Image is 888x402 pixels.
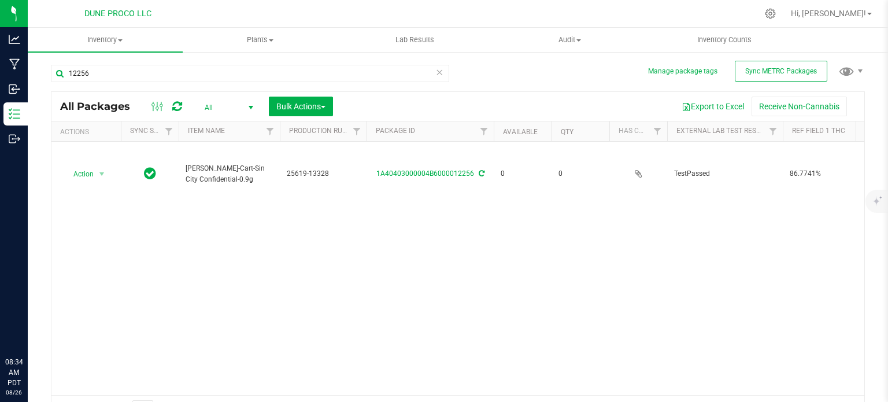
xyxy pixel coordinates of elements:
[186,163,273,185] span: [PERSON_NAME]-Cart-Sin City Confidential-0.9g
[276,102,325,111] span: Bulk Actions
[160,121,179,141] a: Filter
[676,127,767,135] a: External Lab Test Result
[269,97,333,116] button: Bulk Actions
[51,65,449,82] input: Search Package ID, Item Name, SKU, Lot or Part Number...
[609,121,667,142] th: Has COA
[84,9,151,19] span: DUNE PROCO LLC
[63,166,94,182] span: Action
[9,58,20,70] inline-svg: Manufacturing
[475,121,494,141] a: Filter
[791,9,866,18] span: Hi, [PERSON_NAME]!
[493,35,646,45] span: Audit
[183,35,337,45] span: Plants
[12,309,46,344] iframe: Resource center
[5,388,23,397] p: 08/26
[752,97,847,116] button: Receive Non-Cannabis
[503,128,538,136] a: Available
[289,127,347,135] a: Production Run
[28,28,183,52] a: Inventory
[492,28,647,52] a: Audit
[735,61,827,82] button: Sync METRC Packages
[376,169,474,178] a: 1A40403000004B6000012256
[183,28,338,52] a: Plants
[674,97,752,116] button: Export to Excel
[558,168,602,179] span: 0
[380,35,450,45] span: Lab Results
[9,34,20,45] inline-svg: Analytics
[144,165,156,182] span: In Sync
[763,8,778,19] div: Manage settings
[5,357,23,388] p: 08:34 AM PDT
[376,127,415,135] a: Package ID
[347,121,367,141] a: Filter
[60,100,142,113] span: All Packages
[682,35,767,45] span: Inventory Counts
[674,168,776,179] span: TestPassed
[287,168,360,179] span: 25619-13328
[338,28,493,52] a: Lab Results
[9,83,20,95] inline-svg: Inbound
[95,166,109,182] span: select
[9,108,20,120] inline-svg: Inventory
[561,128,573,136] a: Qty
[648,121,667,141] a: Filter
[60,128,116,136] div: Actions
[261,121,280,141] a: Filter
[647,28,802,52] a: Inventory Counts
[28,35,183,45] span: Inventory
[435,65,443,80] span: Clear
[745,67,817,75] span: Sync METRC Packages
[130,127,175,135] a: Sync Status
[648,67,717,76] button: Manage package tags
[501,168,545,179] span: 0
[188,127,225,135] a: Item Name
[477,169,484,178] span: Sync from Compliance System
[764,121,783,141] a: Filter
[790,168,877,179] span: 86.7741%
[792,127,845,135] a: Ref Field 1 THC
[9,133,20,145] inline-svg: Outbound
